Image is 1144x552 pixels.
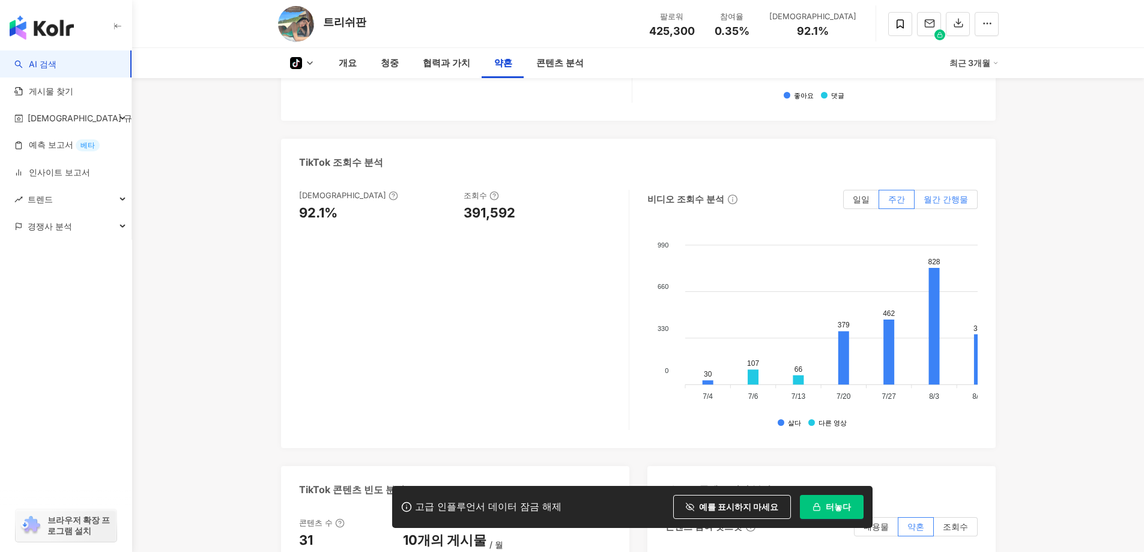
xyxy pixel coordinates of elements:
font: [DEMOGRAPHIC_DATA] 규칙서 [28,113,149,123]
font: 10개의 게시물 [403,532,486,548]
tspan: 7/13 [791,392,806,401]
font: 비디오 조회수 분석 [647,193,724,205]
span: 증가 [14,195,23,204]
tspan: 660 [658,283,668,290]
a: 찾다AI 검색 [14,58,56,70]
font: 일일 [853,194,870,204]
tspan: 0 [665,367,668,374]
font: 391,592 [464,205,515,220]
font: 청중 [381,57,399,68]
font: 월간 간행물 [924,194,968,204]
button: 예를 표시하지 마세요 [673,495,791,519]
font: [DEMOGRAPHIC_DATA] [769,11,856,21]
font: TikTok 콘텐츠 시간 분석 [665,484,771,496]
font: 주간 [888,194,905,204]
font: 참여율 [720,11,743,21]
font: 트리쉬판 [323,16,366,28]
tspan: 8/3 [929,392,939,401]
font: TikTok 콘텐츠 빈도 분석 [299,484,405,496]
font: TikTok 조회수 분석 [299,156,383,168]
font: [DEMOGRAPHIC_DATA] [299,190,386,200]
font: 터놓다 [826,502,851,512]
font: 약혼 [494,57,512,68]
font: 예를 표시하지 마세요 [699,502,778,512]
font: 개요 [339,57,357,68]
font: 0.35% [715,25,749,37]
tspan: 7/6 [748,392,758,401]
font: 댓글 [831,91,844,100]
font: 콘텐츠 분석 [536,57,584,68]
tspan: 7/20 [837,392,851,401]
a: 게시물 찾기 [14,85,73,97]
font: 경쟁사 분석 [28,221,72,231]
img: 심벌 마크 [10,16,74,40]
tspan: 8/10 [972,392,987,401]
font: 최근 3개월 [949,58,990,68]
img: COAL 아바타 [278,6,314,42]
font: 조회수 [464,190,487,200]
tspan: 7/4 [703,392,713,401]
tspan: 330 [658,325,668,332]
font: 고급 인플루언서 데이터 잠금 해제 [415,500,561,512]
a: 크롬 확장 프로그램브라우저 확장 프로그램 설치 [16,509,117,542]
font: 좋아요 [794,91,814,100]
span: 정보-서클 [726,193,739,206]
font: 월 [495,539,503,550]
font: 조회수 [943,521,968,532]
tspan: 7/27 [882,392,897,401]
font: 살다 [788,419,801,427]
a: 예측 보고서베타 [14,139,100,151]
font: 약혼 [907,521,924,532]
font: 브라우저 확장 프로그램 설치 [47,515,110,536]
tspan: 990 [658,241,668,248]
font: 내용물 [864,521,889,532]
font: 92.1% [299,205,337,220]
font: 팔로워 [660,11,683,21]
font: 425,300 [649,25,695,37]
font: 협력과 가치 [423,57,470,68]
img: 크롬 확장 프로그램 [19,516,42,535]
button: 터놓다 [800,495,864,519]
font: 다른 영상 [819,419,847,427]
font: 31 [299,532,313,548]
font: 트렌드 [28,194,53,204]
font: 92.1% [797,25,829,37]
a: 인사이트 보고서 [14,166,90,178]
